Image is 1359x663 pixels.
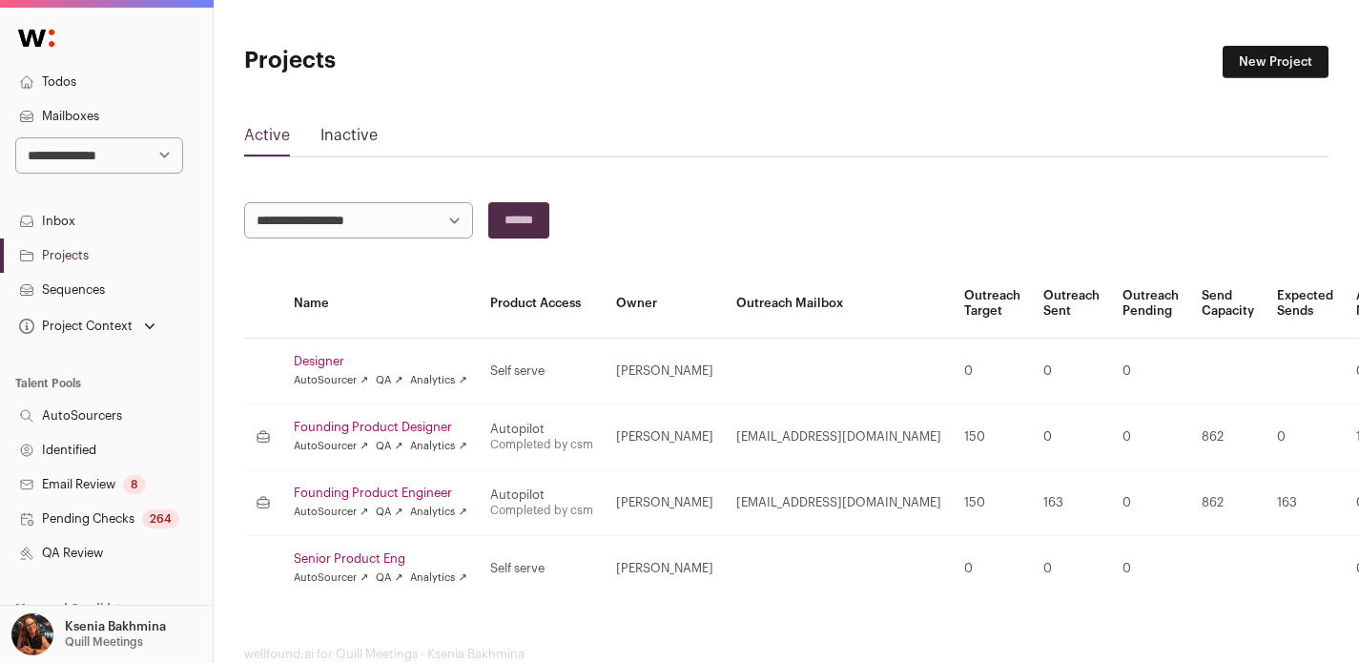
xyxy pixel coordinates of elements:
div: Self serve [490,561,593,576]
button: Open dropdown [15,313,159,340]
p: Quill Meetings [65,634,143,650]
th: Product Access [479,269,605,339]
a: Founding Product Designer [294,420,467,435]
a: Analytics ↗ [410,505,466,520]
a: Analytics ↗ [410,439,466,454]
td: 0 [1111,536,1190,602]
td: 0 [953,339,1032,404]
td: 0 [1032,536,1111,602]
a: Analytics ↗ [410,570,466,586]
td: 163 [1266,470,1345,536]
th: Outreach Mailbox [725,269,953,339]
a: Founding Product Engineer [294,486,467,501]
a: Inactive [320,124,378,155]
a: AutoSourcer ↗ [294,373,368,388]
a: Active [244,124,290,155]
td: 0 [1032,404,1111,470]
a: QA ↗ [376,505,402,520]
td: 150 [953,470,1032,536]
a: AutoSourcer ↗ [294,505,368,520]
button: Open dropdown [8,613,170,655]
td: 862 [1190,404,1266,470]
a: Designer [294,354,467,369]
a: Completed by csm [490,505,593,516]
a: Completed by csm [490,439,593,450]
div: 8 [123,475,146,494]
th: Outreach Target [953,269,1032,339]
a: QA ↗ [376,439,402,454]
p: Ksenia Bakhmina [65,619,166,634]
th: Outreach Sent [1032,269,1111,339]
td: 0 [1111,339,1190,404]
div: Project Context [15,319,133,334]
img: 13968079-medium_jpg [11,613,53,655]
a: AutoSourcer ↗ [294,439,368,454]
td: 163 [1032,470,1111,536]
td: 150 [953,404,1032,470]
a: Analytics ↗ [410,373,466,388]
td: 0 [1032,339,1111,404]
div: 264 [142,509,179,528]
a: AutoSourcer ↗ [294,570,368,586]
a: QA ↗ [376,373,402,388]
th: Name [282,269,479,339]
footer: wellfound:ai for Quill Meetings - Ksenia Bakhmina [244,647,1328,662]
h1: Projects [244,46,606,76]
th: Expected Sends [1266,269,1345,339]
td: 0 [1266,404,1345,470]
td: 0 [1111,404,1190,470]
td: 0 [953,536,1032,602]
td: [PERSON_NAME] [605,536,725,602]
a: New Project [1223,46,1328,78]
div: Self serve [490,363,593,379]
th: Owner [605,269,725,339]
a: QA ↗ [376,570,402,586]
th: Send Capacity [1190,269,1266,339]
td: 862 [1190,470,1266,536]
td: [EMAIL_ADDRESS][DOMAIN_NAME] [725,470,953,536]
td: 0 [1111,470,1190,536]
div: Autopilot [490,422,593,437]
td: [EMAIL_ADDRESS][DOMAIN_NAME] [725,404,953,470]
th: Outreach Pending [1111,269,1190,339]
a: Senior Product Eng [294,551,467,567]
td: [PERSON_NAME] [605,339,725,404]
img: Wellfound [8,19,65,57]
td: [PERSON_NAME] [605,470,725,536]
td: [PERSON_NAME] [605,404,725,470]
div: Autopilot [490,487,593,503]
